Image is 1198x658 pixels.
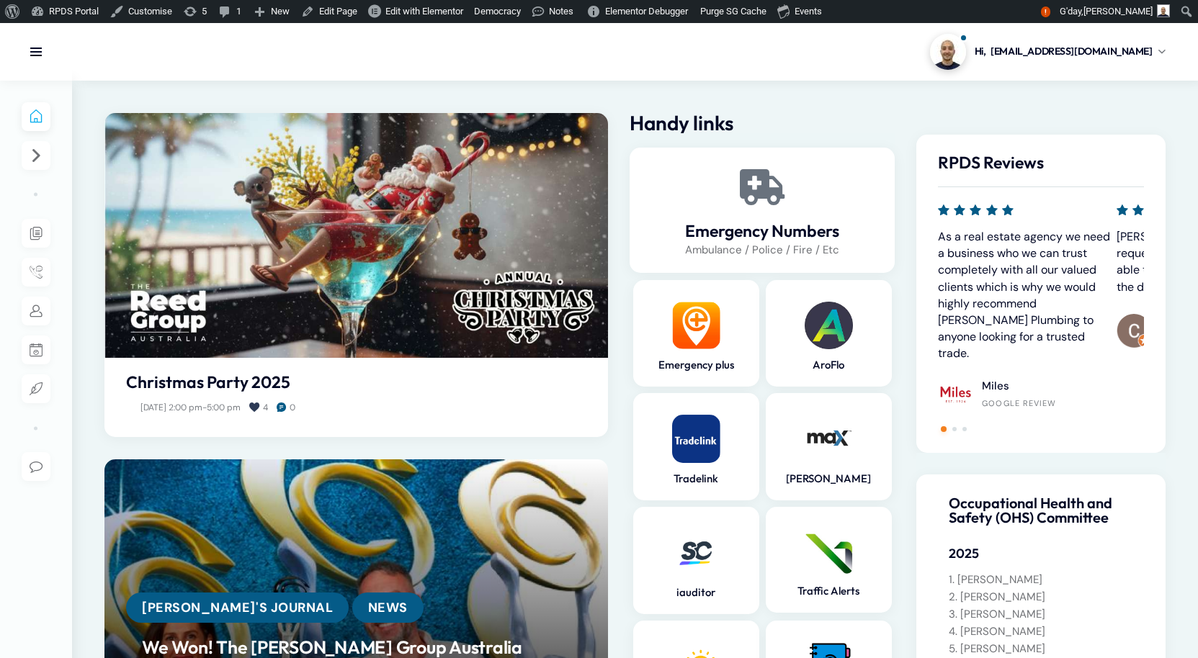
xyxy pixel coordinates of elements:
[941,426,947,432] span: Go to slide 1
[773,472,885,486] a: [PERSON_NAME]
[949,571,1133,657] p: 1. [PERSON_NAME] 2. [PERSON_NAME] 3. [PERSON_NAME] 4. [PERSON_NAME] 5. [PERSON_NAME]
[991,44,1152,59] span: [EMAIL_ADDRESS][DOMAIN_NAME]
[773,584,885,598] a: Traffic Alerts
[140,402,202,413] span: [DATE] 2:00 pm
[126,372,586,392] a: Christmas Party 2025
[949,545,1133,562] h5: 2025
[930,34,966,70] img: Profile picture of Cristian C
[126,592,349,623] a: [PERSON_NAME]'s Journal
[949,496,1133,525] h4: Occupational Health and Safety (OHS) Committee
[640,358,752,372] a: Emergency plus
[982,379,1056,394] h4: Miles
[930,34,1166,70] a: Profile picture of Cristian CHi,[EMAIL_ADDRESS][DOMAIN_NAME]
[975,44,986,59] span: Hi,
[982,398,1056,408] div: Google Review
[773,358,885,372] a: AroFlo
[744,169,780,205] a: Emergency Numbers
[938,152,1044,173] span: RPDS Reviews
[207,402,241,413] span: 5:00 pm
[140,402,241,413] a: [DATE] 2:00 pm-5:00 pm
[290,402,295,413] span: 0
[952,427,957,431] span: Go to slide 2
[385,6,463,17] span: Edit with Elementor
[263,402,268,413] span: 4
[938,377,973,411] img: Miles
[640,585,752,600] a: iauditor
[644,241,880,258] p: Ambulance / Police / Fire / Etc
[352,592,424,623] a: News
[250,401,277,414] a: 4
[640,472,752,486] a: Tradelink
[1041,6,1050,17] span: !
[938,228,1117,362] p: As a real estate agency we need a business who we can trust completely with all our valued client...
[962,427,967,431] span: Go to slide 3
[277,401,305,414] a: 0
[630,113,895,133] h2: Handy links
[1117,314,1151,348] img: Chao Ping Huang
[1083,6,1153,17] span: [PERSON_NAME]
[644,221,880,241] a: Emergency Numbers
